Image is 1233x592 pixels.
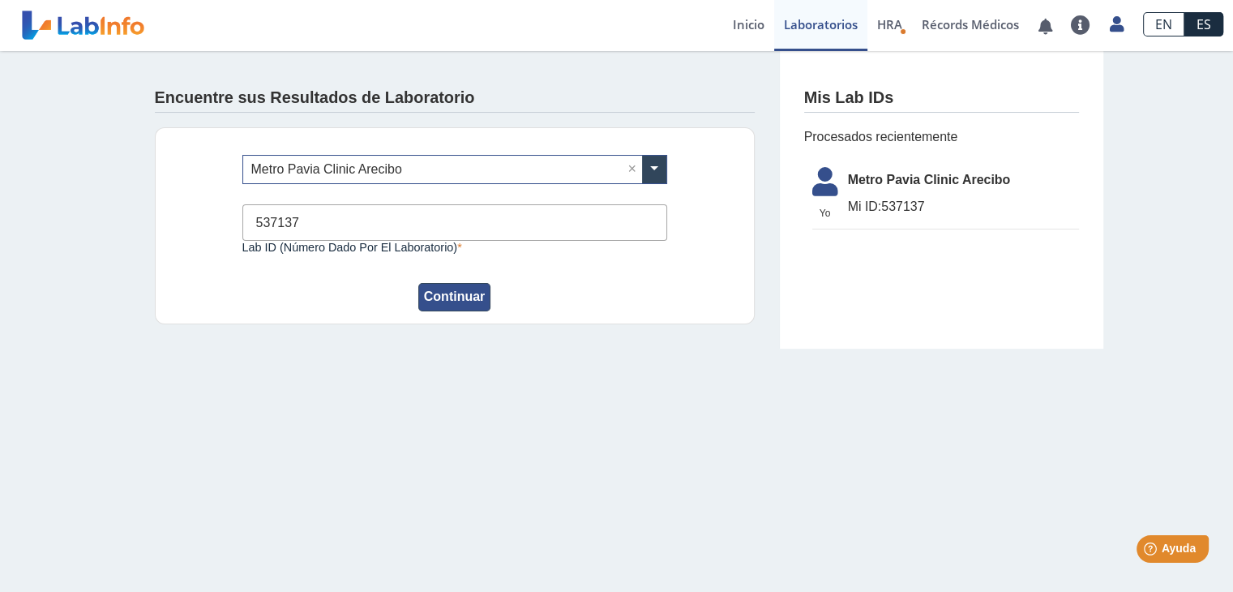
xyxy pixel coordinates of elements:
[418,283,491,311] button: Continuar
[155,88,475,108] h4: Encuentre sus Resultados de Laboratorio
[1184,12,1223,36] a: ES
[803,206,848,221] span: Yo
[848,199,882,213] span: Mi ID:
[804,127,1079,147] span: Procesados recientemente
[848,170,1079,190] span: Metro Pavia Clinic Arecibo
[877,16,902,32] span: HRA
[1143,12,1184,36] a: EN
[804,88,894,108] h4: Mis Lab IDs
[628,160,642,179] span: Clear all
[242,241,667,254] label: Lab ID (número dado por el laboratorio)
[848,197,1079,217] span: 537137
[1089,529,1215,574] iframe: Help widget launcher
